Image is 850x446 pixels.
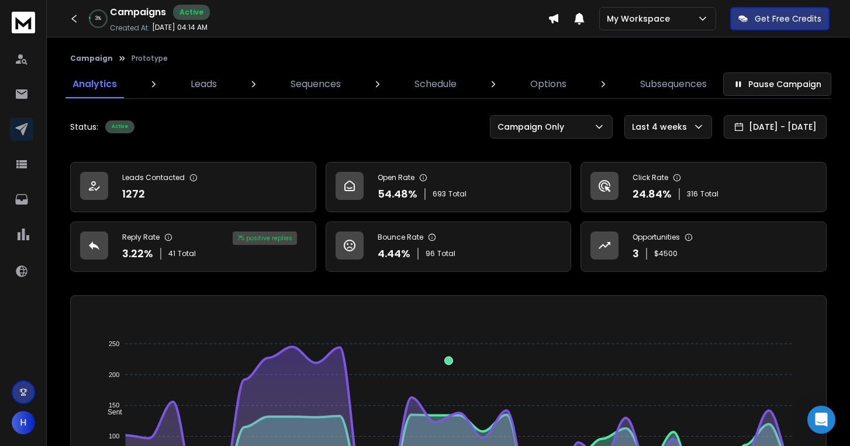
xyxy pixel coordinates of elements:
[633,70,714,98] a: Subsequences
[437,249,455,258] span: Total
[687,189,698,199] span: 316
[110,5,166,19] h1: Campaigns
[110,23,150,33] p: Created At:
[755,13,821,25] p: Get Free Credits
[291,77,341,91] p: Sequences
[378,233,423,242] p: Bounce Rate
[105,120,134,133] div: Active
[168,249,175,258] span: 41
[700,189,718,199] span: Total
[807,406,835,434] div: Open Intercom Messenger
[99,408,122,416] span: Sent
[70,222,316,272] a: Reply Rate3.22%41Total7% positive replies
[132,54,168,63] p: Prototype
[724,115,827,139] button: [DATE] - [DATE]
[109,402,119,409] tspan: 150
[407,70,464,98] a: Schedule
[122,233,160,242] p: Reply Rate
[581,162,827,212] a: Click Rate24.84%316Total
[191,77,217,91] p: Leads
[72,77,117,91] p: Analytics
[326,222,572,272] a: Bounce Rate4.44%96Total
[530,77,566,91] p: Options
[109,433,119,440] tspan: 100
[12,12,35,33] img: logo
[122,186,145,202] p: 1272
[633,246,639,262] p: 3
[414,77,457,91] p: Schedule
[233,231,297,245] div: 7 % positive replies
[173,5,210,20] div: Active
[497,121,569,133] p: Campaign Only
[122,173,185,182] p: Leads Contacted
[633,233,680,242] p: Opportunities
[70,121,98,133] p: Status:
[184,70,224,98] a: Leads
[378,246,410,262] p: 4.44 %
[448,189,467,199] span: Total
[95,15,101,22] p: 3 %
[433,189,446,199] span: 693
[284,70,348,98] a: Sequences
[152,23,208,32] p: [DATE] 04:14 AM
[70,162,316,212] a: Leads Contacted1272
[378,173,414,182] p: Open Rate
[581,222,827,272] a: Opportunities3$4500
[607,13,675,25] p: My Workspace
[70,54,113,63] button: Campaign
[378,186,417,202] p: 54.48 %
[633,186,672,202] p: 24.84 %
[723,72,831,96] button: Pause Campaign
[122,246,153,262] p: 3.22 %
[65,70,124,98] a: Analytics
[109,371,119,378] tspan: 200
[632,121,692,133] p: Last 4 weeks
[12,411,35,434] button: H
[109,340,119,347] tspan: 250
[326,162,572,212] a: Open Rate54.48%693Total
[426,249,435,258] span: 96
[730,7,830,30] button: Get Free Credits
[523,70,573,98] a: Options
[178,249,196,258] span: Total
[640,77,707,91] p: Subsequences
[633,173,668,182] p: Click Rate
[654,249,678,258] p: $ 4500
